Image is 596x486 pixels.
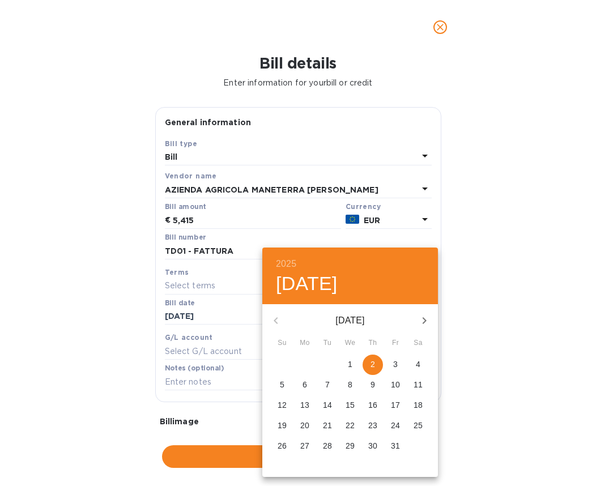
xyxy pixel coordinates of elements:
[340,395,360,416] button: 15
[295,436,315,457] button: 27
[363,338,383,349] span: Th
[391,379,400,390] p: 10
[416,359,420,370] p: 4
[371,379,375,390] p: 9
[371,359,375,370] p: 2
[323,399,332,411] p: 14
[408,395,428,416] button: 18
[385,436,406,457] button: 31
[295,416,315,436] button: 20
[295,395,315,416] button: 13
[346,420,355,431] p: 22
[317,338,338,349] span: Tu
[323,420,332,431] p: 21
[340,355,360,375] button: 1
[363,416,383,436] button: 23
[408,416,428,436] button: 25
[414,399,423,411] p: 18
[385,416,406,436] button: 24
[363,375,383,395] button: 9
[323,440,332,451] p: 28
[391,420,400,431] p: 24
[317,395,338,416] button: 14
[363,395,383,416] button: 16
[300,440,309,451] p: 27
[340,375,360,395] button: 8
[348,379,352,390] p: 8
[385,395,406,416] button: 17
[276,256,296,272] button: 2025
[363,436,383,457] button: 30
[408,355,428,375] button: 4
[385,338,406,349] span: Fr
[391,440,400,451] p: 31
[278,420,287,431] p: 19
[408,375,428,395] button: 11
[325,379,330,390] p: 7
[272,375,292,395] button: 5
[272,395,292,416] button: 12
[340,416,360,436] button: 22
[272,436,292,457] button: 26
[363,355,383,375] button: 2
[348,359,352,370] p: 1
[276,272,338,296] button: [DATE]
[414,420,423,431] p: 25
[408,338,428,349] span: Sa
[346,399,355,411] p: 15
[272,338,292,349] span: Su
[393,359,398,370] p: 3
[368,399,377,411] p: 16
[391,399,400,411] p: 17
[340,338,360,349] span: We
[300,420,309,431] p: 20
[295,375,315,395] button: 6
[368,440,377,451] p: 30
[280,379,284,390] p: 5
[300,399,309,411] p: 13
[272,416,292,436] button: 19
[346,440,355,451] p: 29
[303,379,307,390] p: 6
[317,416,338,436] button: 21
[385,355,406,375] button: 3
[340,436,360,457] button: 29
[278,399,287,411] p: 12
[290,314,411,327] p: [DATE]
[278,440,287,451] p: 26
[414,379,423,390] p: 11
[385,375,406,395] button: 10
[317,375,338,395] button: 7
[295,338,315,349] span: Mo
[317,436,338,457] button: 28
[368,420,377,431] p: 23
